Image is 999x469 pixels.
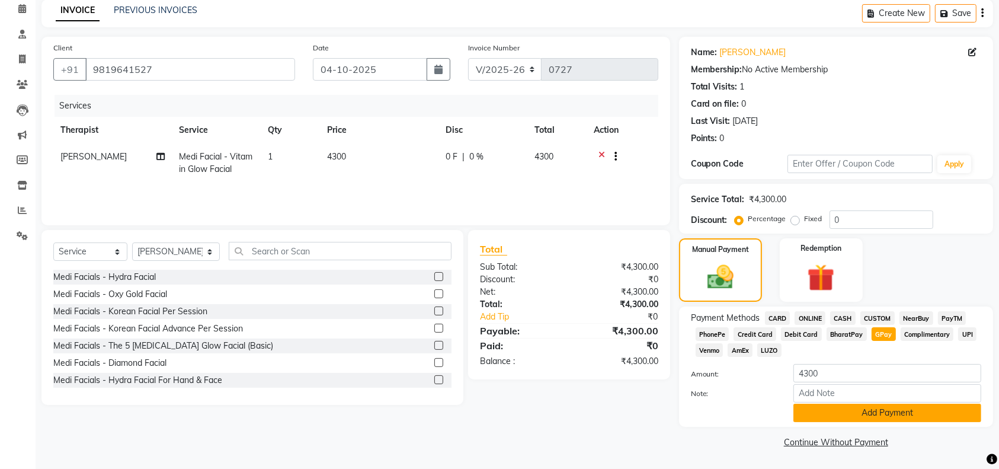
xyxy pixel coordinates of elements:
[172,117,261,143] th: Service
[55,95,667,117] div: Services
[827,327,867,341] span: BharatPay
[793,364,981,382] input: Amount
[53,58,87,81] button: +91
[114,5,197,15] a: PREVIOUS INVOICES
[471,273,569,286] div: Discount:
[527,117,587,143] th: Total
[569,355,667,368] div: ₹4,300.00
[682,369,785,379] label: Amount:
[935,4,976,23] button: Save
[728,343,753,357] span: AmEx
[587,117,658,143] th: Action
[468,43,520,53] label: Invoice Number
[585,311,667,323] div: ₹0
[313,43,329,53] label: Date
[733,115,758,127] div: [DATE]
[691,158,787,170] div: Coupon Code
[534,151,553,162] span: 4300
[462,151,465,163] span: |
[740,81,745,93] div: 1
[261,117,320,143] th: Qty
[471,339,569,353] div: Paid:
[60,151,127,162] span: [PERSON_NAME]
[765,311,790,325] span: CARD
[692,244,749,255] label: Manual Payment
[53,117,172,143] th: Therapist
[862,4,930,23] button: Create New
[691,81,738,93] div: Total Visits:
[691,132,718,145] div: Points:
[696,327,729,341] span: PhonePe
[53,288,167,301] div: Medi Facials - Oxy Gold Facial
[53,357,166,369] div: Medi Facials - Diamond Facial
[320,117,438,143] th: Price
[899,311,933,325] span: NearBuy
[757,343,782,357] span: LUZO
[801,243,841,254] label: Redemption
[471,311,585,323] a: Add Tip
[569,339,667,353] div: ₹0
[469,151,484,163] span: 0 %
[53,305,207,318] div: Medi Facials - Korean Facial Per Session
[720,132,725,145] div: 0
[53,340,273,352] div: Medi Facials - The 5 [MEDICAL_DATA] Glow Facial (Basic)
[53,374,222,387] div: Medi Facials - Hydra Facial For Hand & Face
[872,327,896,341] span: GPay
[691,46,718,59] div: Name:
[742,98,747,110] div: 0
[268,151,273,162] span: 1
[471,261,569,273] div: Sub Total:
[901,327,954,341] span: Complimentary
[793,404,981,422] button: Add Payment
[85,58,295,81] input: Search by Name/Mobile/Email/Code
[805,213,822,224] label: Fixed
[860,311,895,325] span: CUSTOM
[958,327,976,341] span: UPI
[799,261,843,295] img: _gift.svg
[471,355,569,368] div: Balance :
[438,117,527,143] th: Disc
[327,151,346,162] span: 4300
[787,155,933,173] input: Enter Offer / Coupon Code
[471,324,569,338] div: Payable:
[569,261,667,273] div: ₹4,300.00
[691,312,760,324] span: Payment Methods
[830,311,856,325] span: CASH
[793,384,981,403] input: Add Note
[691,214,728,226] div: Discount:
[53,271,156,283] div: Medi Facials - Hydra Facial
[53,43,72,53] label: Client
[781,327,822,341] span: Debit Card
[734,327,776,341] span: Credit Card
[691,63,981,76] div: No Active Membership
[471,298,569,311] div: Total:
[748,213,786,224] label: Percentage
[720,46,786,59] a: [PERSON_NAME]
[696,343,723,357] span: Venmo
[569,273,667,286] div: ₹0
[569,324,667,338] div: ₹4,300.00
[699,262,742,292] img: _cash.svg
[691,98,739,110] div: Card on file:
[691,63,742,76] div: Membership:
[937,155,971,173] button: Apply
[53,323,243,335] div: Medi Facials - Korean Facial Advance Per Session
[795,311,825,325] span: ONLINE
[179,151,252,174] span: Medi Facial - Vitamin Glow Facial
[446,151,457,163] span: 0 F
[938,311,966,325] span: PayTM
[681,436,991,449] a: Continue Without Payment
[471,286,569,298] div: Net:
[682,388,785,399] label: Note:
[691,115,731,127] div: Last Visit:
[750,193,787,206] div: ₹4,300.00
[229,242,452,260] input: Search or Scan
[480,243,507,256] span: Total
[569,286,667,298] div: ₹4,300.00
[569,298,667,311] div: ₹4,300.00
[691,193,745,206] div: Service Total:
